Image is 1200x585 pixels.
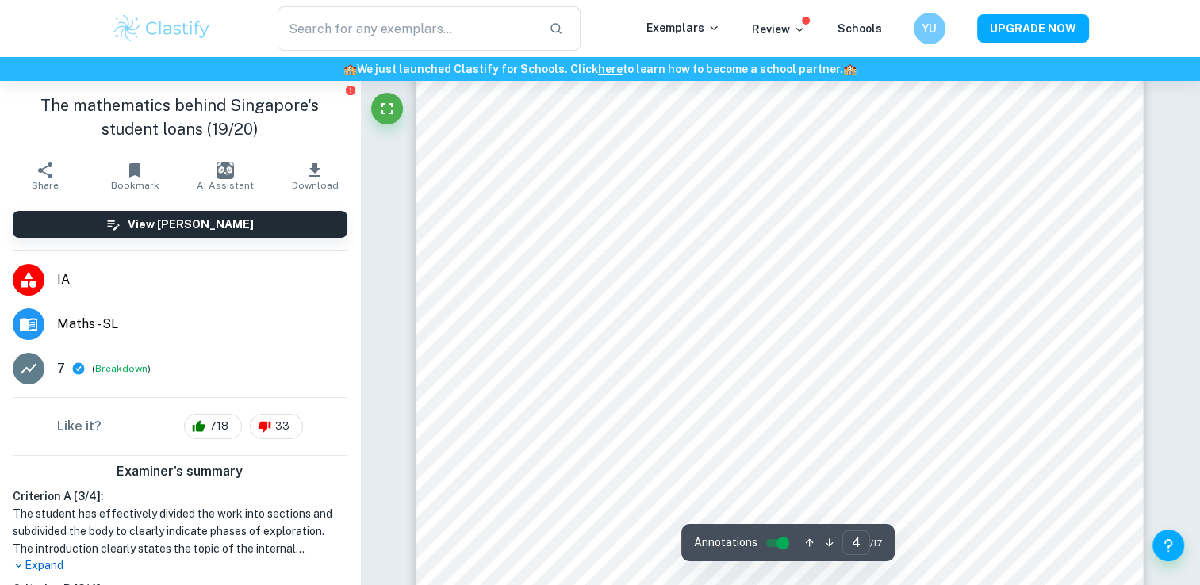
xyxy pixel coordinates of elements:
span: Annotations [694,534,757,551]
div: 33 [250,414,303,439]
h6: View [PERSON_NAME] [128,216,254,233]
span: Maths - SL [57,315,347,334]
button: Report issue [345,84,357,96]
span: AI Assistant [197,180,254,191]
span: 🏫 [343,63,357,75]
h1: The student has effectively divided the work into sections and subdivided the body to clearly ind... [13,505,347,557]
span: 718 [201,419,237,434]
span: Download [292,180,339,191]
p: Exemplars [646,19,720,36]
p: Expand [13,557,347,574]
h6: We just launched Clastify for Schools. Click to learn how to become a school partner. [3,60,1197,78]
span: / 17 [870,536,882,550]
button: Fullscreen [371,93,403,124]
button: AI Assistant [180,154,270,198]
input: Search for any exemplars... [278,6,537,51]
a: Schools [838,22,882,35]
p: Review [752,21,806,38]
span: Share [32,180,59,191]
button: UPGRADE NOW [977,14,1089,43]
img: AI Assistant [217,162,234,179]
p: 7 [57,359,65,378]
img: Clastify logo [112,13,213,44]
button: View [PERSON_NAME] [13,211,347,238]
button: Breakdown [95,361,148,376]
h6: Criterion A [ 3 / 4 ]: [13,487,347,505]
h1: The mathematics behind Singapore's student loans (19/20) [13,94,347,141]
button: Help and Feedback [1152,530,1184,561]
button: YU [914,13,945,44]
button: Bookmark [90,154,179,198]
h6: Like it? [57,417,102,436]
span: Bookmark [111,180,159,191]
button: Download [270,154,359,198]
span: 🏫 [843,63,857,75]
span: 33 [266,419,298,434]
h6: YU [920,20,938,37]
a: here [598,63,623,75]
span: ( ) [92,361,151,377]
h6: Examiner's summary [6,462,354,481]
span: IA [57,270,347,289]
div: 718 [184,414,242,439]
